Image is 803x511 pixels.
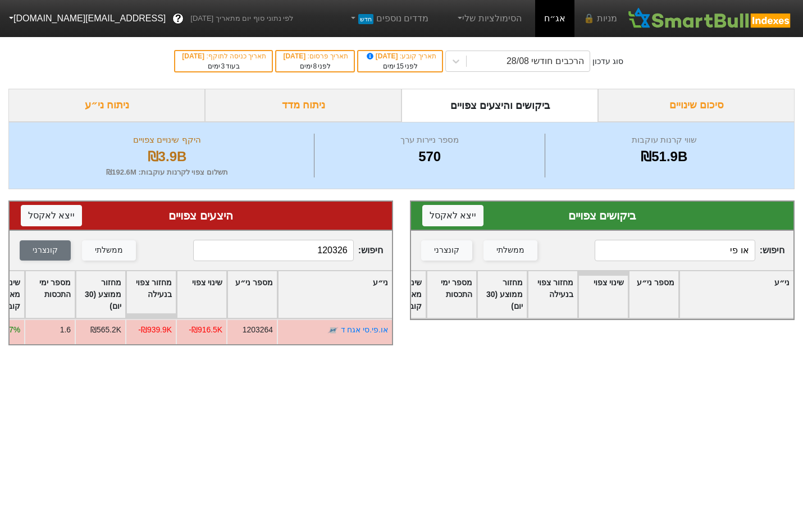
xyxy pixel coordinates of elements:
[25,271,75,318] div: Toggle SortBy
[496,244,524,257] div: ממשלתי
[193,240,383,261] span: חיפוש :
[90,324,121,336] div: ₪565.2K
[20,240,71,261] button: קונצרני
[76,271,125,318] div: Toggle SortBy
[182,52,206,60] span: [DATE]
[205,89,401,122] div: ניתוח מדד
[626,7,794,30] img: SmartBull
[595,240,784,261] span: חיפוש :
[548,147,780,167] div: ₪51.9B
[477,271,527,318] div: Toggle SortBy
[126,271,176,318] div: Toggle SortBy
[190,13,293,24] span: לפי נתוני סוף יום מתאריך [DATE]
[507,54,584,68] div: הרכבים חודשי 28/08
[95,244,123,257] div: ממשלתי
[317,147,542,167] div: 570
[629,271,678,318] div: Toggle SortBy
[358,14,373,24] span: חדש
[401,89,598,122] div: ביקושים והיצעים צפויים
[528,271,577,318] div: Toggle SortBy
[227,271,277,318] div: Toggle SortBy
[592,56,623,67] div: סוג עדכון
[421,240,472,261] button: קונצרני
[23,147,311,167] div: ₪3.9B
[278,271,392,318] div: Toggle SortBy
[193,240,354,261] input: 473 רשומות...
[82,240,136,261] button: ממשלתי
[181,61,266,71] div: בעוד ימים
[451,7,526,30] a: הסימולציות שלי
[283,52,307,60] span: [DATE]
[60,324,71,336] div: 1.6
[598,89,795,122] div: סיכום שינויים
[578,271,628,318] div: Toggle SortBy
[21,207,381,224] div: היצעים צפויים
[548,134,780,147] div: שווי קרנות עוקבות
[282,61,348,71] div: לפני ימים
[282,51,348,61] div: תאריך פרסום :
[422,205,483,226] button: ייצא לאקסל
[138,324,172,336] div: -₪939.9K
[243,324,273,336] div: 1203264
[177,271,226,318] div: Toggle SortBy
[679,271,793,318] div: Toggle SortBy
[23,167,311,178] div: תשלום צפוי לקרנות עוקבות : ₪192.6M
[396,62,404,70] span: 15
[434,244,459,257] div: קונצרני
[8,89,205,122] div: ניתוח ני״ע
[21,205,82,226] button: ייצא לאקסל
[181,51,266,61] div: תאריך כניסה לתוקף :
[317,134,542,147] div: מספר ניירות ערך
[175,11,181,26] span: ?
[344,7,433,30] a: מדדים נוספיםחדש
[364,61,436,71] div: לפני ימים
[189,324,222,336] div: -₪916.5K
[327,325,339,336] img: tase link
[422,207,782,224] div: ביקושים צפויים
[364,51,436,61] div: תאריך קובע :
[313,62,317,70] span: 8
[483,240,537,261] button: ממשלתי
[427,271,476,318] div: Toggle SortBy
[595,240,755,261] input: 97 רשומות...
[33,244,58,257] div: קונצרני
[221,62,225,70] span: 3
[365,52,400,60] span: [DATE]
[23,134,311,147] div: היקף שינויים צפויים
[341,325,388,334] a: או.פי.סי אגח ד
